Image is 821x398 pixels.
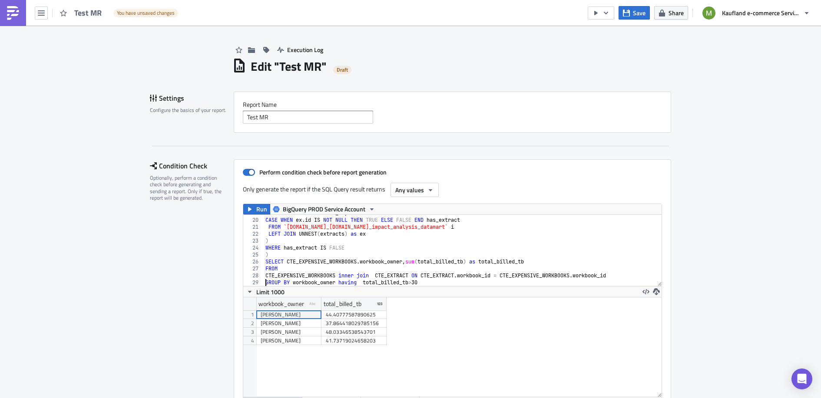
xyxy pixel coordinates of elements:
label: Only generate the report if the SQL Query result returns [243,183,386,196]
div: Settings [150,92,234,105]
button: Kaufland e-commerce Services GmbH & Co. KG [697,3,814,23]
div: Configure the basics of your report. [150,107,228,113]
div: 48.03346538543701 [326,328,382,336]
div: 41.73719024658203 [326,336,382,345]
span: Execution Log [287,45,323,54]
div: 44.40777587890625 [326,310,382,319]
div: [PERSON_NAME] [261,328,317,336]
div: workbook_owner [258,297,304,310]
button: Limit 1000 [243,286,288,297]
strong: Perform condition check before report generation [259,168,387,177]
div: 25 [243,251,264,258]
img: Avatar [702,6,716,20]
button: Share [654,6,688,20]
div: 24 [243,244,264,251]
div: 26 [243,258,264,265]
img: PushMetrics [6,6,20,20]
div: Condition Check [150,159,234,172]
button: Run [243,204,270,214]
span: Draft [337,66,348,73]
div: [PERSON_NAME] [261,336,317,345]
label: Report Nam﻿e [243,101,662,109]
span: BigQuery PROD Service Account [283,204,365,214]
div: 20 [243,217,264,224]
div: Open Intercom Messenger [791,368,812,389]
div: total_billed_tb [324,297,361,310]
span: Kaufland e-commerce Services GmbH & Co. KG [722,8,800,17]
div: 27 [243,265,264,272]
span: Limit 1000 [256,287,285,296]
div: [PERSON_NAME] [261,319,317,328]
span: Run [256,204,267,214]
span: Any values [395,185,424,194]
button: Any values [391,183,439,197]
span: Test MR [74,8,109,18]
div: [PERSON_NAME] [261,310,317,319]
span: Save [633,8,646,17]
span: Share [669,8,684,17]
button: Execution Log [273,43,328,56]
span: You have unsaved changes [117,10,175,16]
button: BigQuery PROD Service Account [270,204,378,214]
button: Save [619,6,650,20]
div: 28 [243,272,264,279]
h1: Edit " Test MR " [251,59,327,74]
div: 37.864418029785156 [326,319,382,328]
div: 29 [243,279,264,286]
div: 21 [243,224,264,230]
div: 23 [243,237,264,244]
div: 22 [243,230,264,237]
div: Optionally, perform a condition check before generating and sending a report. Only if true, the r... [150,174,228,201]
